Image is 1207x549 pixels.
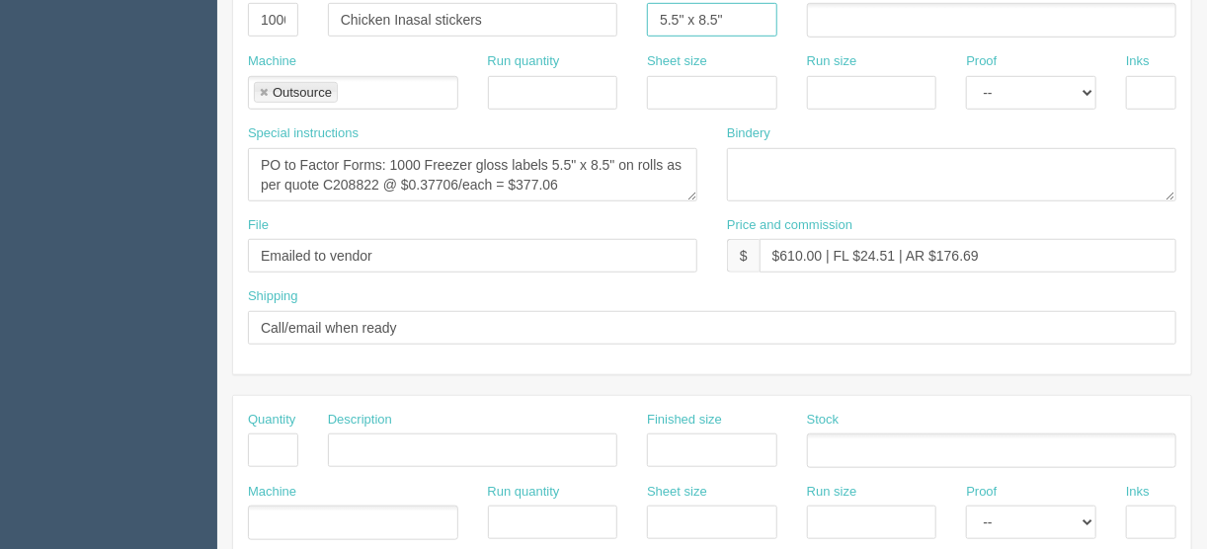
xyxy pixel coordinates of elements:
[807,411,840,430] label: Stock
[488,52,560,71] label: Run quantity
[328,411,392,430] label: Description
[248,216,269,235] label: File
[273,86,332,99] div: Outsource
[727,124,770,143] label: Bindery
[248,124,359,143] label: Special instructions
[248,52,296,71] label: Machine
[1126,483,1150,502] label: Inks
[248,287,298,306] label: Shipping
[647,52,707,71] label: Sheet size
[248,483,296,502] label: Machine
[248,148,697,201] textarea: PO to Factor Forms: 1000 Freezer gloss labels 5.5" x 8.5" on rolls as per quote C208822 @ $0.3770...
[807,52,857,71] label: Run size
[966,52,997,71] label: Proof
[488,483,560,502] label: Run quantity
[807,483,857,502] label: Run size
[1126,52,1150,71] label: Inks
[966,483,997,502] label: Proof
[727,216,852,235] label: Price and commission
[727,239,760,273] div: $
[647,411,722,430] label: Finished size
[248,411,295,430] label: Quantity
[647,483,707,502] label: Sheet size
